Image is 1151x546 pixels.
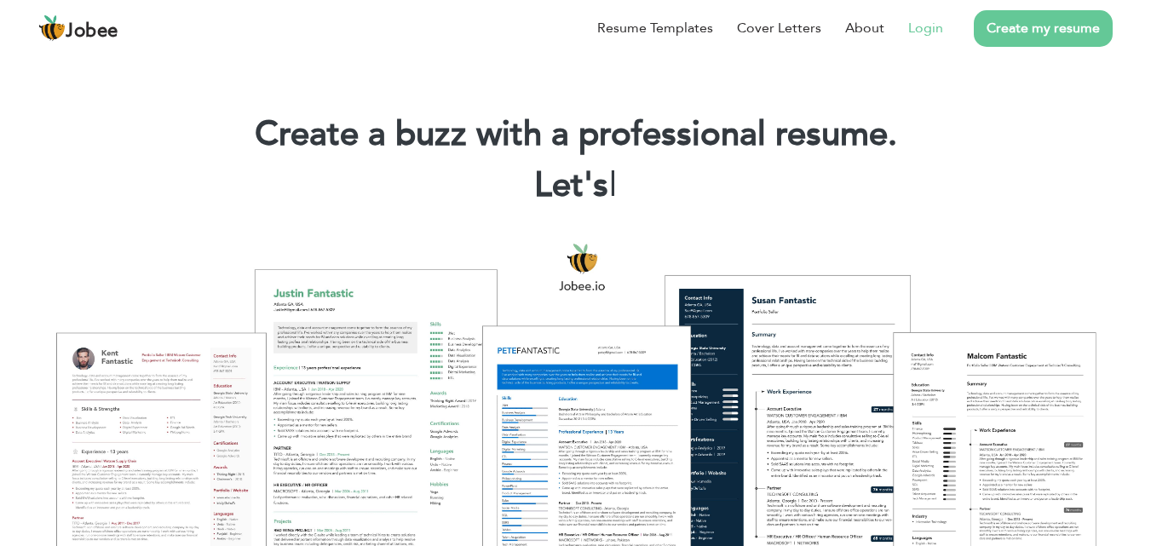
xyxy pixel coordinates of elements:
img: jobee.io [38,14,66,42]
a: Jobee [38,14,118,42]
span: | [609,162,617,209]
a: About [845,18,884,38]
h1: Create a buzz with a professional resume. [26,112,1125,157]
a: Create my resume [974,10,1113,47]
h2: Let's [26,164,1125,208]
a: Resume Templates [597,18,713,38]
span: Jobee [66,22,118,41]
a: Cover Letters [737,18,821,38]
a: Login [908,18,943,38]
